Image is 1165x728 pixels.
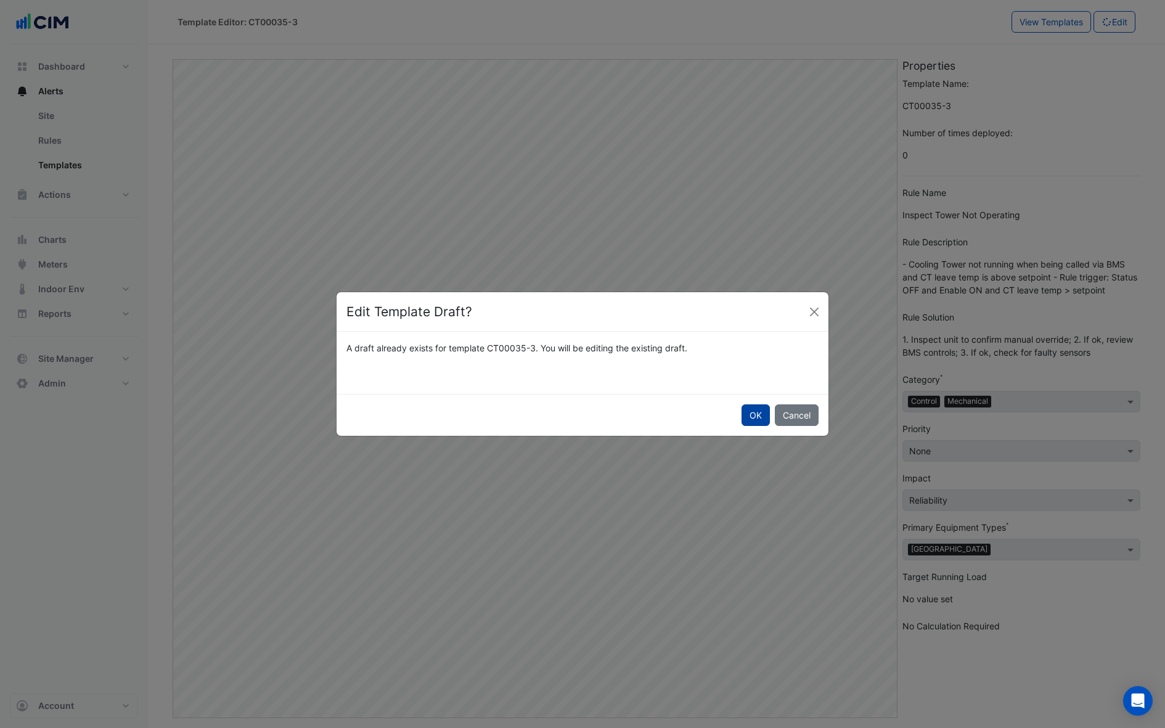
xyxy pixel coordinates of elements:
button: OK [742,404,770,426]
button: Close [805,303,824,321]
h4: Edit Template Draft? [346,302,472,322]
div: Open Intercom Messenger [1123,686,1153,716]
div: A draft already exists for template CT00035-3. You will be editing the existing draft. [339,342,826,354]
button: Cancel [775,404,819,426]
